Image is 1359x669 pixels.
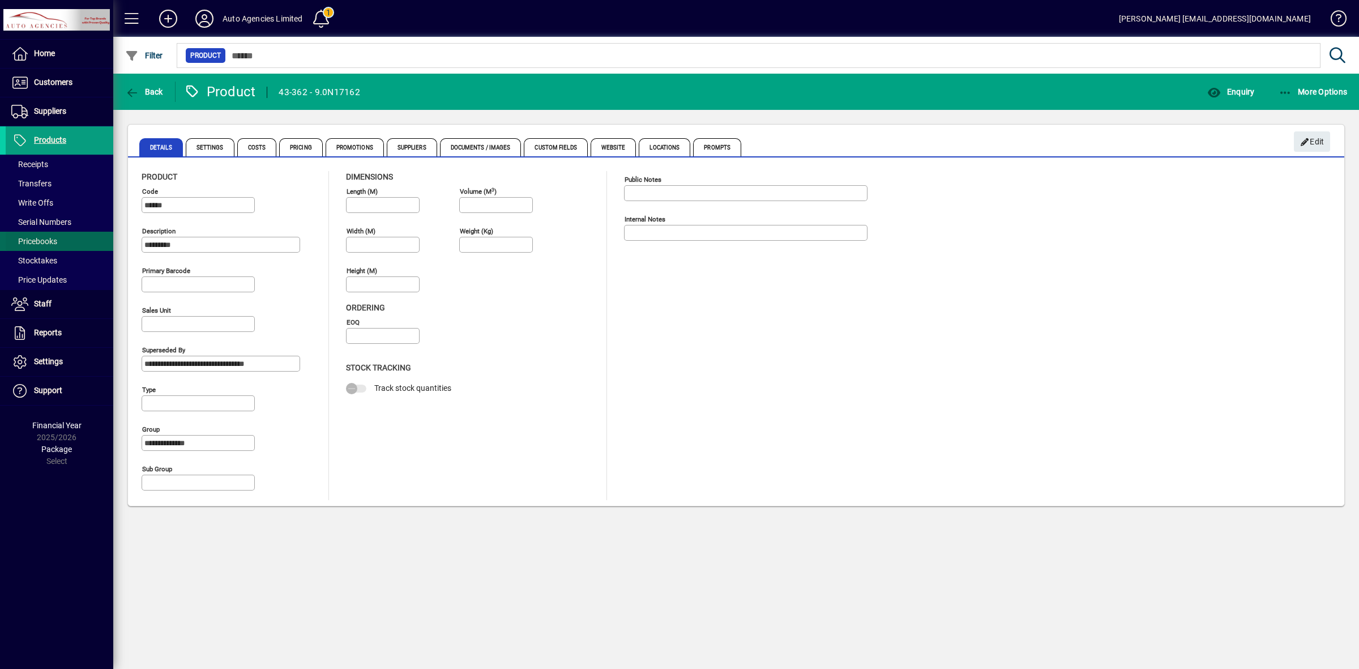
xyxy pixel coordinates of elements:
[6,174,113,193] a: Transfers
[1207,87,1254,96] span: Enquiry
[440,138,522,156] span: Documents / Images
[1276,82,1351,102] button: More Options
[524,138,587,156] span: Custom Fields
[184,83,256,101] div: Product
[1322,2,1345,39] a: Knowledge Base
[41,445,72,454] span: Package
[190,50,221,61] span: Product
[279,83,360,101] div: 43-362 - 9.0N17162
[34,386,62,395] span: Support
[492,186,494,192] sup: 3
[6,40,113,68] a: Home
[347,267,377,275] mat-label: Height (m)
[1294,131,1330,152] button: Edit
[122,82,166,102] button: Back
[625,215,665,223] mat-label: Internal Notes
[142,267,190,275] mat-label: Primary barcode
[6,290,113,318] a: Staff
[150,8,186,29] button: Add
[34,357,63,366] span: Settings
[11,218,71,227] span: Serial Numbers
[639,138,690,156] span: Locations
[11,237,57,246] span: Pricebooks
[113,82,176,102] app-page-header-button: Back
[186,8,223,29] button: Profile
[387,138,437,156] span: Suppliers
[142,172,177,181] span: Product
[6,69,113,97] a: Customers
[591,138,636,156] span: Website
[142,188,158,195] mat-label: Code
[11,179,52,188] span: Transfers
[142,306,171,314] mat-label: Sales unit
[125,87,163,96] span: Back
[6,97,113,126] a: Suppliers
[326,138,384,156] span: Promotions
[34,78,72,87] span: Customers
[34,106,66,116] span: Suppliers
[460,227,493,235] mat-label: Weight (Kg)
[11,256,57,265] span: Stocktakes
[347,318,360,326] mat-label: EOQ
[347,188,378,195] mat-label: Length (m)
[142,465,172,473] mat-label: Sub group
[34,299,52,308] span: Staff
[346,303,385,312] span: Ordering
[460,188,497,195] mat-label: Volume (m )
[1204,82,1257,102] button: Enquiry
[693,138,741,156] span: Prompts
[1300,133,1324,151] span: Edit
[142,227,176,235] mat-label: Description
[625,176,661,184] mat-label: Public Notes
[32,421,82,430] span: Financial Year
[34,328,62,337] span: Reports
[6,377,113,405] a: Support
[346,172,393,181] span: Dimensions
[6,193,113,212] a: Write Offs
[142,425,160,433] mat-label: Group
[6,270,113,289] a: Price Updates
[122,45,166,66] button: Filter
[374,383,451,393] span: Track stock quantities
[11,198,53,207] span: Write Offs
[11,275,67,284] span: Price Updates
[347,227,375,235] mat-label: Width (m)
[139,138,183,156] span: Details
[1119,10,1311,28] div: [PERSON_NAME] [EMAIL_ADDRESS][DOMAIN_NAME]
[34,49,55,58] span: Home
[6,251,113,270] a: Stocktakes
[142,346,185,354] mat-label: Superseded by
[1279,87,1348,96] span: More Options
[6,348,113,376] a: Settings
[142,386,156,394] mat-label: Type
[346,363,411,372] span: Stock Tracking
[125,51,163,60] span: Filter
[279,138,323,156] span: Pricing
[237,138,277,156] span: Costs
[34,135,66,144] span: Products
[6,212,113,232] a: Serial Numbers
[6,232,113,251] a: Pricebooks
[186,138,234,156] span: Settings
[11,160,48,169] span: Receipts
[6,155,113,174] a: Receipts
[6,319,113,347] a: Reports
[223,10,303,28] div: Auto Agencies Limited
